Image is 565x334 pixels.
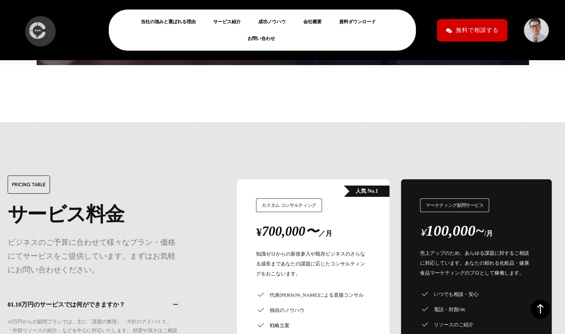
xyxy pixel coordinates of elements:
[339,17,382,26] a: 資料ダウンロード
[27,19,48,42] img: logo-c
[262,224,319,239] span: 700,000〜
[66,203,85,225] div: ス
[47,203,66,225] div: ビ
[256,198,322,212] h2: カスタム コンサルティング
[27,203,46,225] div: ー
[420,248,533,278] p: 売上アップのため、あらゆる課題に対するご相談に対応しています。あなたの頼れる化粧品・健康食品マーケティングのプロとして稼働します。
[303,17,328,26] a: 会社概要
[269,290,363,300] span: 代表[PERSON_NAME]による直接コンサル
[213,17,247,26] a: サービス紹介
[105,203,124,225] div: 金
[433,289,478,299] span: いつでも相談・安心
[8,176,50,194] span: PRICING TABLE
[269,305,304,315] span: 独自のノウハウ
[86,203,105,225] div: 料
[256,225,262,238] span: ¥
[433,320,473,329] span: リソースのご紹介
[8,300,180,310] button: 01.10万円のサービスでは何ができますか？
[269,321,289,330] span: 戦略立案
[426,222,484,239] span: 100,000~
[356,187,378,196] span: 人気 No.1
[27,26,48,33] a: logo-c
[420,198,489,212] h2: マーケティング顧問サービス
[248,34,281,43] a: お問い合わせ
[258,17,292,26] a: 成功ノウハウ
[141,17,202,26] a: 当社の強みと選ばれる理由
[433,305,465,314] span: 電話・対面OK
[8,235,180,276] p: ビジネスのご予算に合わせて様々なプラン・価格にてサービスをご提供しています。まずはお気軽にお問い合わせください。
[8,300,15,310] span: 01.
[256,249,369,279] p: 知識ゼロからの新規参入や既存ビジネスのさらなる成長まであなたの課題に応じたコンサルティングをおこないます。
[8,203,27,225] div: サ
[484,229,493,238] span: /月
[437,19,507,42] a: 無料で相談する
[420,227,426,238] span: ¥
[456,24,498,37] span: 無料で相談する
[319,229,332,238] span: ／月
